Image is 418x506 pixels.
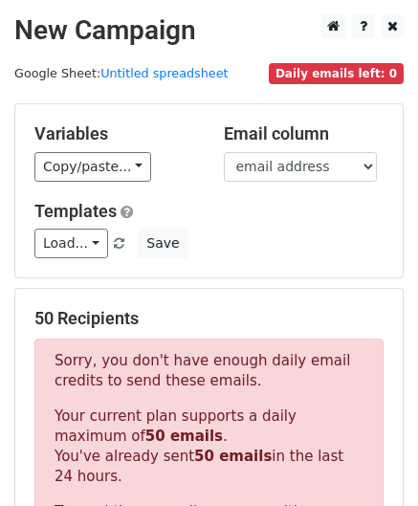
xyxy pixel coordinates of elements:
a: Templates [34,201,117,221]
a: Daily emails left: 0 [269,66,404,80]
a: Copy/paste... [34,152,151,182]
button: Save [138,229,187,258]
h2: New Campaign [14,14,404,47]
h5: 50 Recipients [34,308,384,329]
p: Sorry, you don't have enough daily email credits to send these emails. [55,351,363,391]
a: Load... [34,229,108,258]
p: Your current plan supports a daily maximum of . You've already sent in the last 24 hours. [55,407,363,487]
h5: Variables [34,123,195,144]
strong: 50 emails [194,448,272,465]
a: Untitled spreadsheet [100,66,228,80]
strong: 50 emails [145,428,223,445]
h5: Email column [224,123,385,144]
span: Daily emails left: 0 [269,63,404,84]
small: Google Sheet: [14,66,229,80]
